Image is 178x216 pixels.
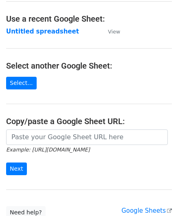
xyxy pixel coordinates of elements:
[6,147,90,153] small: Example: [URL][DOMAIN_NAME]
[121,207,172,214] a: Google Sheets
[6,14,172,24] h4: Use a recent Google Sheet:
[6,61,172,71] h4: Select another Google Sheet:
[6,77,37,89] a: Select...
[6,28,79,35] a: Untitled spreadsheet
[6,116,172,126] h4: Copy/paste a Google Sheet URL:
[100,28,120,35] a: View
[108,29,120,35] small: View
[6,129,168,145] input: Paste your Google Sheet URL here
[6,163,27,175] input: Next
